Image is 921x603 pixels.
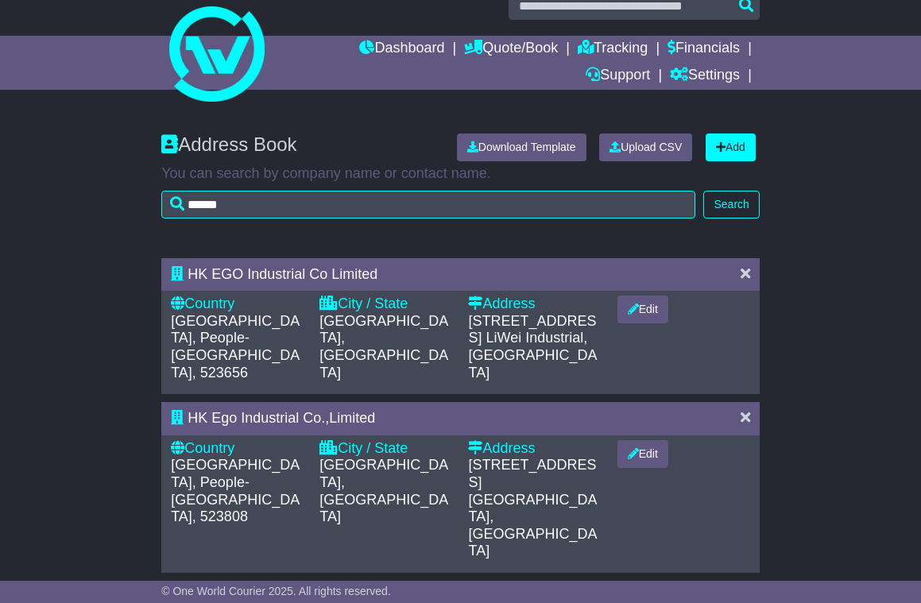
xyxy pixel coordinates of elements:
div: Country [171,296,304,313]
span: [GEOGRAPHIC_DATA], [GEOGRAPHIC_DATA] [319,313,448,381]
a: Tracking [578,36,648,63]
span: [GEOGRAPHIC_DATA], [GEOGRAPHIC_DATA] [468,492,597,559]
div: Address [468,296,601,313]
a: Add [706,133,756,161]
span: LiWei Industrial, [GEOGRAPHIC_DATA] [468,330,597,380]
div: Address [468,440,601,458]
a: Financials [668,36,740,63]
button: Edit [617,296,668,323]
a: Dashboard [359,36,444,63]
a: Quote/Book [464,36,558,63]
button: Edit [617,440,668,468]
div: Country [171,440,304,458]
span: [GEOGRAPHIC_DATA], [GEOGRAPHIC_DATA] [319,457,448,524]
span: [STREET_ADDRESS] [468,457,596,490]
a: Settings [670,63,740,90]
a: Upload CSV [599,133,692,161]
span: © One World Courier 2025. All rights reserved. [161,585,391,597]
span: HK EGO Industrial Co Limited [188,266,377,282]
span: HK Ego Industrial Co.,Limited [188,410,375,426]
a: Support [586,63,650,90]
div: Address Book [153,133,445,161]
p: You can search by company name or contact name. [161,165,760,183]
div: City / State [319,296,452,313]
span: [GEOGRAPHIC_DATA], People-[GEOGRAPHIC_DATA], 523656 [171,313,300,381]
span: [STREET_ADDRESS] [468,313,596,346]
a: Download Template [457,133,586,161]
div: City / State [319,440,452,458]
span: [GEOGRAPHIC_DATA], People-[GEOGRAPHIC_DATA], 523808 [171,457,300,524]
button: Search [703,191,759,218]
